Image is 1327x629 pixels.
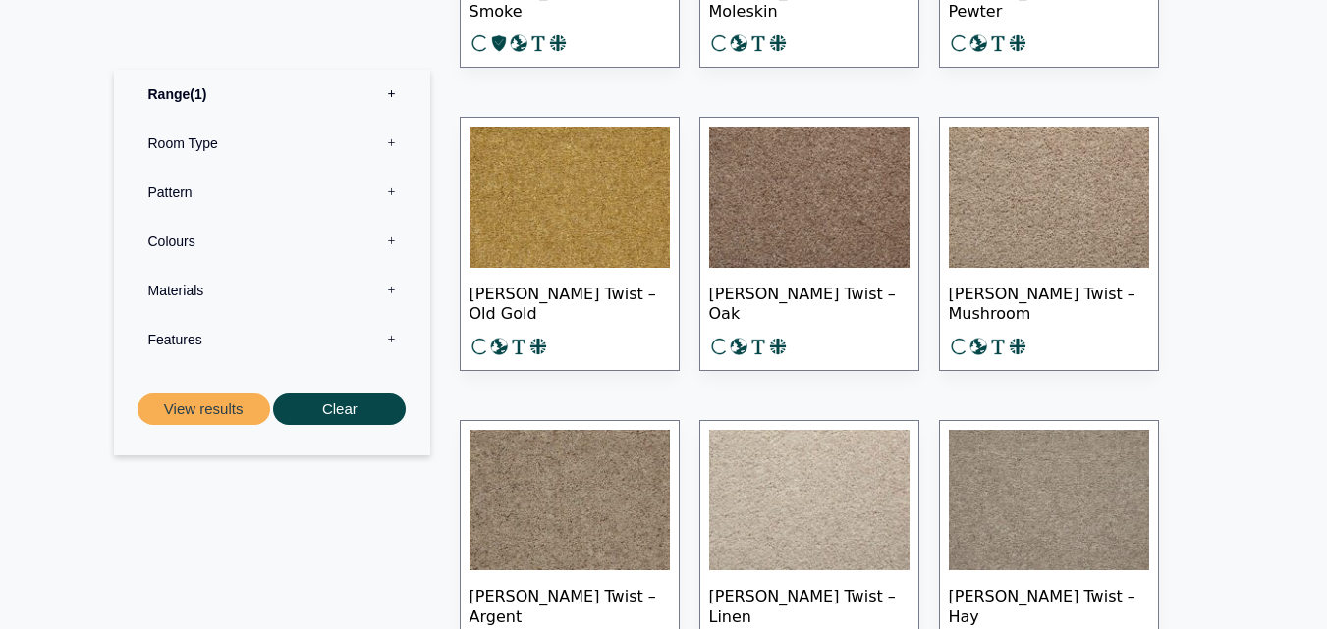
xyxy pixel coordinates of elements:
label: Colours [129,216,415,265]
a: [PERSON_NAME] Twist – Mushroom [939,117,1159,371]
img: Tomkinson Twist - Old Gold [470,127,670,268]
span: [PERSON_NAME] Twist – Mushroom [949,268,1149,337]
label: Range [129,69,415,118]
label: Room Type [129,118,415,167]
label: Pattern [129,167,415,216]
button: View results [138,393,270,425]
span: [PERSON_NAME] Twist – Oak [709,268,910,337]
button: Clear [273,393,406,425]
img: Tomkinson Twist - Oak [709,127,910,268]
label: Features [129,314,415,363]
img: Tomkinson Twist - Hay [949,430,1149,571]
label: Materials [129,265,415,314]
span: [PERSON_NAME] Twist – Old Gold [470,268,670,337]
img: Tomkinson Twist - Mushroom [949,127,1149,268]
span: 1 [190,85,206,101]
a: [PERSON_NAME] Twist – Oak [699,117,919,371]
a: [PERSON_NAME] Twist – Old Gold [460,117,680,371]
img: Tomkinson Twist - Linen [709,430,910,571]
